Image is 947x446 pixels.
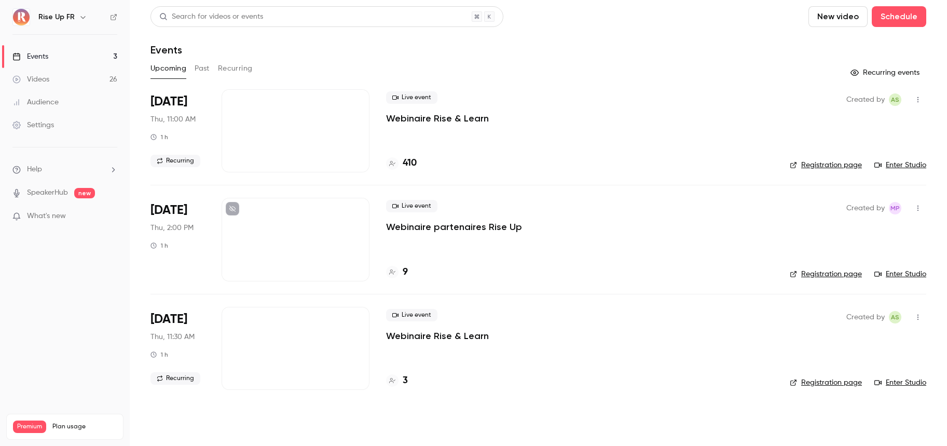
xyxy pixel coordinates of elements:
[386,91,437,104] span: Live event
[386,374,408,388] a: 3
[846,93,885,106] span: Created by
[159,11,263,22] div: Search for videos or events
[874,160,926,170] a: Enter Studio
[13,9,30,25] img: Rise Up FR
[150,89,205,172] div: Sep 25 Thu, 11:00 AM (Europe/Paris)
[150,307,205,390] div: Dec 18 Thu, 11:30 AM (Europe/Paris)
[150,241,168,250] div: 1 h
[150,372,200,385] span: Recurring
[38,12,75,22] h6: Rise Up FR
[52,423,117,431] span: Plan usage
[13,421,46,433] span: Premium
[27,187,68,198] a: SpeakerHub
[889,311,901,323] span: Aliocha Segard
[846,64,926,81] button: Recurring events
[150,155,200,167] span: Recurring
[12,164,117,175] li: help-dropdown-opener
[12,97,59,107] div: Audience
[150,202,187,219] span: [DATE]
[872,6,926,27] button: Schedule
[218,60,253,77] button: Recurring
[889,93,901,106] span: Aliocha Segard
[150,332,195,342] span: Thu, 11:30 AM
[386,265,408,279] a: 9
[12,51,48,62] div: Events
[891,311,899,323] span: AS
[27,164,42,175] span: Help
[105,212,117,221] iframe: Noticeable Trigger
[808,6,868,27] button: New video
[403,374,408,388] h4: 3
[195,60,210,77] button: Past
[386,156,417,170] a: 410
[150,350,168,359] div: 1 h
[12,74,49,85] div: Videos
[790,377,862,388] a: Registration page
[150,93,187,110] span: [DATE]
[150,114,196,125] span: Thu, 11:00 AM
[891,93,899,106] span: AS
[150,44,182,56] h1: Events
[403,265,408,279] h4: 9
[150,223,194,233] span: Thu, 2:00 PM
[386,221,522,233] a: Webinaire partenaires Rise Up
[874,377,926,388] a: Enter Studio
[403,156,417,170] h4: 410
[874,269,926,279] a: Enter Studio
[150,133,168,141] div: 1 h
[790,160,862,170] a: Registration page
[150,60,186,77] button: Upcoming
[150,198,205,281] div: Nov 6 Thu, 2:00 PM (Europe/Paris)
[386,200,437,212] span: Live event
[846,311,885,323] span: Created by
[790,269,862,279] a: Registration page
[12,120,54,130] div: Settings
[846,202,885,214] span: Created by
[27,211,66,222] span: What's new
[890,202,900,214] span: MP
[150,311,187,328] span: [DATE]
[386,309,437,321] span: Live event
[889,202,901,214] span: Morgane Philbert
[74,188,95,198] span: new
[386,330,489,342] a: Webinaire Rise & Learn
[386,112,489,125] a: Webinaire Rise & Learn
